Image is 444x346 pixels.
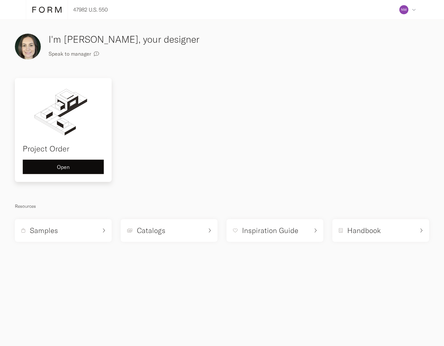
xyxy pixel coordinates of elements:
[15,202,429,210] p: Resources
[57,164,70,170] span: Open
[347,226,381,235] h5: Handbook
[23,160,104,174] button: Open
[49,46,99,61] button: Speak to manager
[23,143,104,154] h4: Project Order
[73,6,108,14] p: 47982 U.S. 550
[30,226,58,235] h5: Samples
[242,226,298,235] h5: Inspiration Guide
[399,5,408,14] img: 417ace951ef997a6934a908695891d7f
[137,226,165,235] h5: Catalogs
[49,32,244,46] h3: I'm [PERSON_NAME], your designer
[49,51,91,56] span: Speak to manager
[23,86,104,138] img: order.svg
[15,34,41,60] img: pic.png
